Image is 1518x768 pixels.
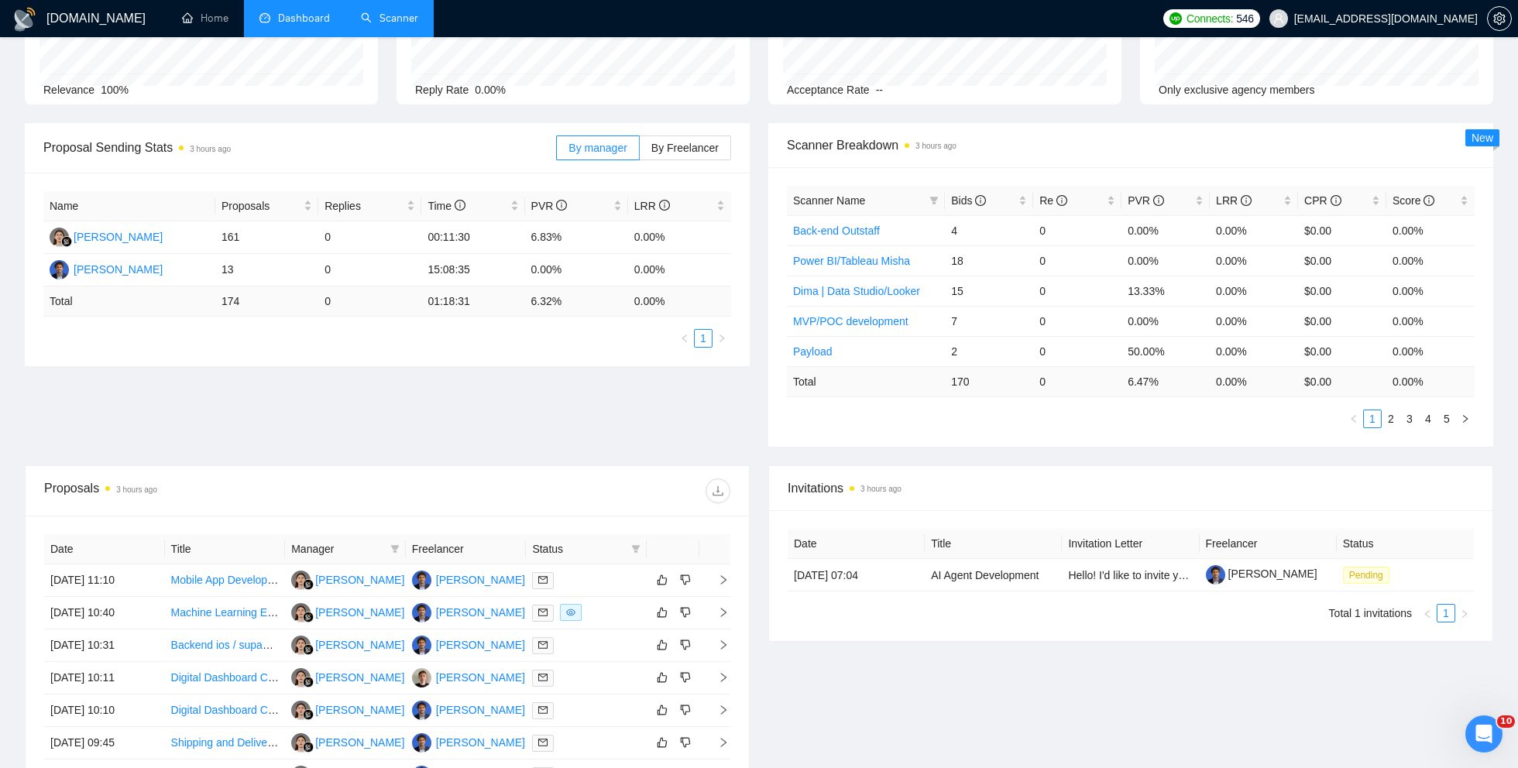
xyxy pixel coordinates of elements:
[1343,567,1389,584] span: Pending
[428,200,465,212] span: Time
[455,200,465,211] span: info-circle
[1364,410,1381,427] a: 1
[318,254,421,286] td: 0
[1420,410,1437,427] a: 4
[1121,245,1210,276] td: 0.00%
[361,12,418,25] a: searchScanner
[657,704,668,716] span: like
[1121,306,1210,336] td: 0.00%
[1424,195,1434,206] span: info-circle
[303,709,314,720] img: gigradar-bm.png
[525,254,628,286] td: 0.00%
[44,629,165,662] td: [DATE] 10:31
[915,142,956,150] time: 3 hours ago
[657,736,668,749] span: like
[628,537,644,561] span: filter
[653,733,671,752] button: like
[1153,195,1164,206] span: info-circle
[315,604,404,621] div: [PERSON_NAME]
[412,605,525,618] a: DU[PERSON_NAME]
[165,727,286,759] td: Shipping and Delivery Specialist for Online Wine Store
[926,189,942,212] span: filter
[525,286,628,317] td: 6.32 %
[1210,306,1298,336] td: 0.00%
[525,221,628,254] td: 6.83%
[412,701,431,720] img: DU
[653,701,671,719] button: like
[390,544,400,554] span: filter
[1033,215,1121,245] td: 0
[1206,565,1225,585] img: c1hXM9bnB2RvzThLaBMv-EFriFBFov-fS4vrx8gLApOf6YtN3vHWnOixsiKQyUVnJ4
[1298,366,1386,396] td: $ 0.00
[50,228,69,247] img: KK
[318,191,421,221] th: Replies
[1121,276,1210,306] td: 13.33%
[1423,609,1432,619] span: left
[1121,215,1210,245] td: 0.00%
[44,597,165,629] td: [DATE] 10:40
[182,12,228,25] a: homeHome
[676,603,695,622] button: dislike
[1210,366,1298,396] td: 0.00 %
[171,671,398,684] a: Digital Dashboard Creation with Google Looker
[676,733,695,752] button: dislike
[436,701,525,718] div: [PERSON_NAME]
[50,260,69,279] img: DU
[215,254,318,286] td: 13
[676,668,695,687] button: dislike
[1419,410,1437,428] li: 4
[1273,13,1284,24] span: user
[291,733,311,753] img: KK
[259,12,270,23] span: dashboard
[945,215,1033,245] td: 4
[1386,276,1475,306] td: 0.00%
[931,569,1039,581] a: AI Agent Development
[1128,194,1164,207] span: PVR
[44,694,165,727] td: [DATE] 10:10
[285,534,406,564] th: Manager
[1206,567,1317,580] a: [PERSON_NAME]
[680,704,691,716] span: dislike
[628,254,731,286] td: 0.00%
[43,191,215,221] th: Name
[412,668,431,687] img: MR
[61,236,72,247] img: gigradar-bm.png
[1418,604,1437,622] button: left
[653,668,671,687] button: like
[1033,276,1121,306] td: 0
[318,221,421,254] td: 0
[315,571,404,588] div: [PERSON_NAME]
[788,559,925,591] td: [DATE] 07:04
[412,636,431,655] img: DU
[531,200,568,212] span: PVR
[787,366,945,396] td: Total
[1329,604,1412,622] li: Total 1 invitations
[50,262,163,275] a: DU[PERSON_NAME]
[215,191,318,221] th: Proposals
[713,329,731,348] button: right
[318,286,421,317] td: 0
[680,736,691,749] span: dislike
[1386,215,1475,245] td: 0.00%
[315,669,404,686] div: [PERSON_NAME]
[165,597,286,629] td: Machine Learning Engineer (GenAI / LoRA, SDXL & FLUX.1 Training)
[315,636,404,653] div: [PERSON_NAME]
[706,705,729,715] span: right
[706,574,729,585] span: right
[1200,529,1337,559] th: Freelancer
[43,286,215,317] td: Total
[1460,609,1469,619] span: right
[406,534,527,564] th: Freelancer
[706,672,729,683] span: right
[1455,604,1474,622] button: right
[538,608,548,617] span: mail
[676,701,695,719] button: dislike
[303,644,314,655] img: gigradar-bm.png
[421,221,524,254] td: 00:11:30
[291,605,404,618] a: KK[PERSON_NAME]
[1488,12,1511,25] span: setting
[50,230,163,242] a: KK[PERSON_NAME]
[1418,604,1437,622] li: Previous Page
[1400,410,1419,428] li: 3
[436,669,525,686] div: [PERSON_NAME]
